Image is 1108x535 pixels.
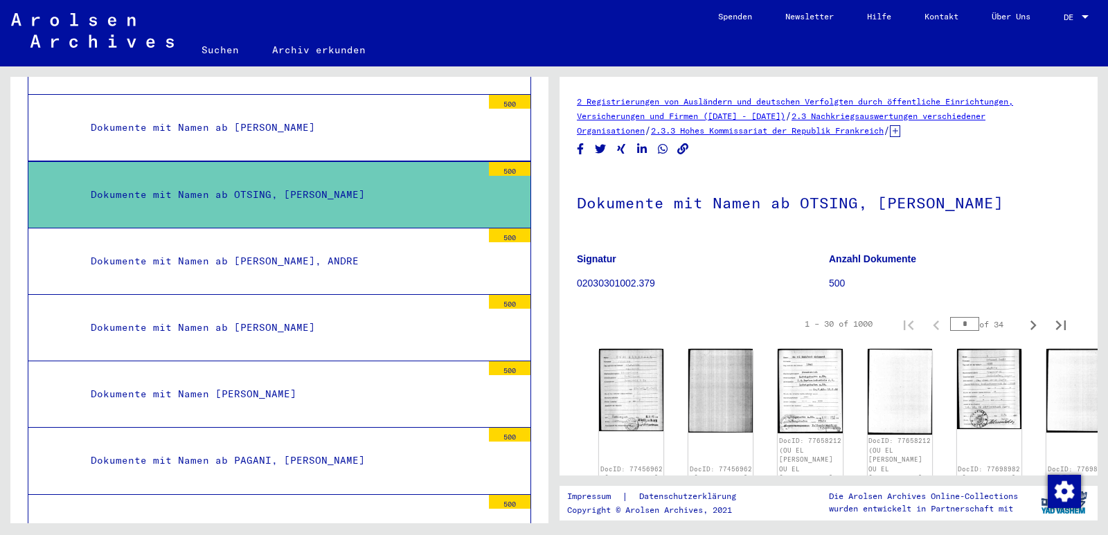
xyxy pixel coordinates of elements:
[895,310,922,338] button: First page
[656,140,670,158] button: Share on WhatsApp
[80,114,482,141] div: Dokumente mit Namen ab [PERSON_NAME]
[185,33,256,66] a: Suchen
[489,95,530,109] div: 500
[489,428,530,442] div: 500
[80,181,482,208] div: Dokumente mit Namen ab OTSING, [PERSON_NAME]
[1019,310,1047,338] button: Next page
[779,437,841,482] a: DocID: 77658212 (OU EL [PERSON_NAME] OU EL [PERSON_NAME])
[614,140,629,158] button: Share on Xing
[599,349,663,431] img: 001.jpg
[1064,12,1079,22] span: DE
[80,314,482,341] div: Dokumente mit Namen ab [PERSON_NAME]
[567,504,753,516] p: Copyright © Arolsen Archives, 2021
[11,13,174,48] img: Arolsen_neg.svg
[829,490,1018,502] p: Die Arolsen Archives Online-Collections
[785,109,792,122] span: /
[489,162,530,176] div: 500
[80,381,482,408] div: Dokumente mit Namen [PERSON_NAME]
[577,276,828,291] p: 02030301002.379
[600,465,663,482] a: DocID: 77456962 ([PERSON_NAME])
[778,349,842,433] img: 001.jpg
[80,447,482,474] div: Dokumente mit Namen ab PAGANI, [PERSON_NAME]
[1038,485,1090,520] img: yv_logo.png
[635,140,650,158] button: Share on LinkedIn
[1047,310,1075,338] button: Last page
[1048,475,1081,508] img: Zustimmung ändern
[567,489,753,504] div: |
[829,253,916,264] b: Anzahl Dokumente
[593,140,608,158] button: Share on Twitter
[645,124,651,136] span: /
[577,171,1080,232] h1: Dokumente mit Namen ab OTSING, [PERSON_NAME]
[489,295,530,309] div: 500
[676,140,690,158] button: Copy link
[950,318,1019,331] div: of 34
[489,228,530,242] div: 500
[829,502,1018,515] p: wurden entwickelt in Partnerschaft mit
[868,349,932,435] img: 002.jpg
[489,495,530,509] div: 500
[829,276,1080,291] p: 500
[628,489,753,504] a: Datenschutzerklärung
[688,349,753,433] img: 002.jpg
[577,96,1013,121] a: 2 Registrierungen von Ausländern und deutschen Verfolgten durch öffentliche Einrichtungen, Versic...
[922,310,950,338] button: Previous page
[651,125,884,136] a: 2.3.3 Hohes Kommissariat der Republik Frankreich
[489,361,530,375] div: 500
[690,465,752,482] a: DocID: 77456962 ([PERSON_NAME])
[567,489,622,504] a: Impressum
[884,124,890,136] span: /
[577,253,616,264] b: Signatur
[958,465,1020,482] a: DocID: 77698982 ([PERSON_NAME])
[868,437,931,482] a: DocID: 77658212 (OU EL [PERSON_NAME] OU EL [PERSON_NAME])
[805,318,873,330] div: 1 – 30 of 1000
[256,33,382,66] a: Archiv erkunden
[957,349,1021,428] img: 001.jpg
[573,140,588,158] button: Share on Facebook
[80,248,482,275] div: Dokumente mit Namen ab [PERSON_NAME], ANDRE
